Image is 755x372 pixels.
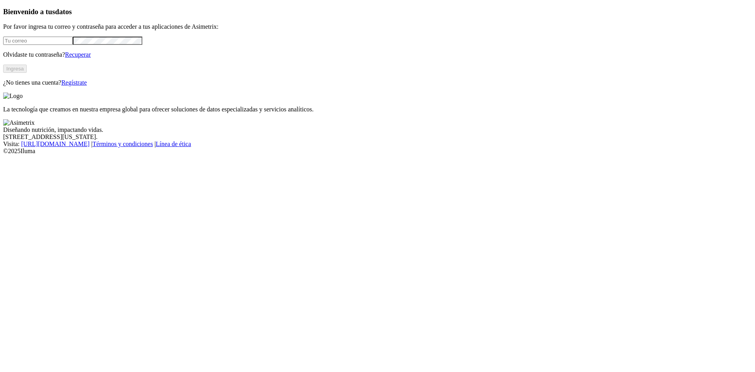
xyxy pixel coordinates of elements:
[65,51,91,58] a: Recuperar
[3,133,752,141] div: [STREET_ADDRESS][US_STATE].
[3,141,752,148] div: Visita : | |
[92,141,153,147] a: Términos y condiciones
[3,37,73,45] input: Tu correo
[55,7,72,16] span: datos
[3,7,752,16] h3: Bienvenido a tus
[3,65,27,73] button: Ingresa
[3,119,35,126] img: Asimetrix
[3,79,752,86] p: ¿No tienes una cuenta?
[3,126,752,133] div: Diseñando nutrición, impactando vidas.
[3,93,23,100] img: Logo
[3,106,752,113] p: La tecnología que creamos en nuestra empresa global para ofrecer soluciones de datos especializad...
[3,148,752,155] div: © 2025 Iluma
[61,79,87,86] a: Regístrate
[156,141,191,147] a: Línea de ética
[3,51,752,58] p: Olvidaste tu contraseña?
[21,141,90,147] a: [URL][DOMAIN_NAME]
[3,23,752,30] p: Por favor ingresa tu correo y contraseña para acceder a tus aplicaciones de Asimetrix:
